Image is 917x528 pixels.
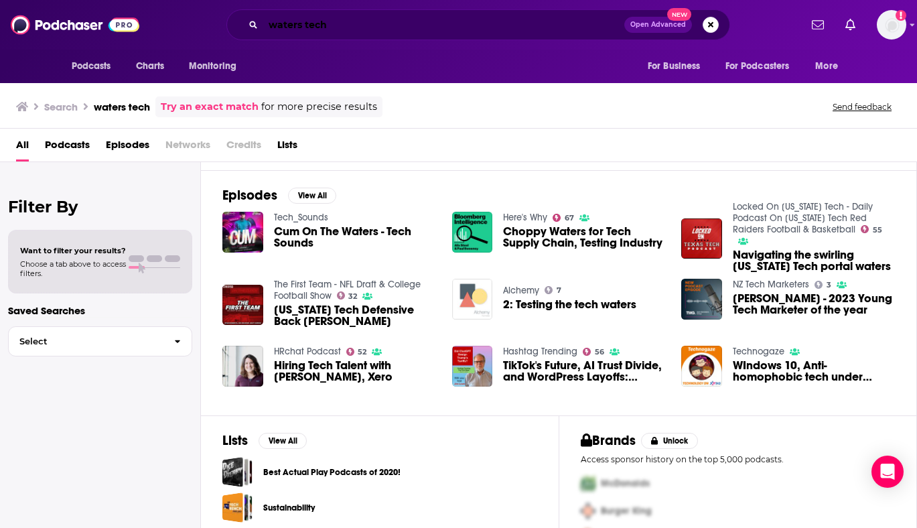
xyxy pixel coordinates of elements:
a: Choppy Waters for Tech Supply Chain, Testing Industry [503,226,665,249]
svg: Add a profile image [896,10,906,21]
a: 55 [861,225,882,233]
p: Saved Searches [8,304,192,317]
a: Lists [277,134,297,161]
a: ListsView All [222,432,307,449]
a: Hashtag Trending [503,346,577,357]
button: Select [8,326,192,356]
span: 3 [827,282,831,288]
span: for more precise results [261,99,377,115]
img: Second Pro Logo [575,497,601,525]
img: Texas Tech Defensive Back Marquis Waters [222,285,263,326]
a: 7 [545,286,561,294]
span: For Podcasters [725,57,790,76]
a: 2: Testing the tech waters [503,299,636,310]
span: Want to filter your results? [20,246,126,255]
span: 55 [873,227,882,233]
a: Cum On The Waters - Tech Sounds [274,226,436,249]
img: First Pro Logo [575,470,601,497]
span: Monitoring [189,57,236,76]
span: 7 [557,287,561,293]
img: Cum On The Waters - Tech Sounds [222,212,263,253]
span: 56 [595,349,604,355]
button: open menu [180,54,254,79]
a: Podcasts [45,134,90,161]
a: Show notifications dropdown [840,13,861,36]
button: open menu [638,54,717,79]
a: 3 [815,281,831,289]
span: New [667,8,691,21]
a: Kat Waters - 2023 Young Tech Marketer of the year [681,279,722,320]
a: WIndows 10, Anti-homophobic tech under Swedish waters, Netflix and Foxtel [733,360,895,383]
a: EpisodesView All [222,187,336,204]
span: 32 [348,293,357,300]
span: McDonalds [601,478,650,489]
span: Choose a tab above to access filters. [20,259,126,278]
span: [US_STATE] Tech Defensive Back [PERSON_NAME] [274,304,436,327]
span: Open Advanced [630,21,686,28]
a: All [16,134,29,161]
button: Unlock [641,433,698,449]
img: Navigating the swirling Texas Tech portal waters [681,218,722,259]
button: View All [288,188,336,204]
h2: Episodes [222,187,277,204]
a: TikTok's Future, AI Trust Divide, and WordPress Layoffs: Navigating Uncertain Tech Waters [503,360,665,383]
img: Choppy Waters for Tech Supply Chain, Testing Industry [452,212,493,253]
img: TikTok's Future, AI Trust Divide, and WordPress Layoffs: Navigating Uncertain Tech Waters [452,346,493,387]
h2: Brands [581,432,636,449]
a: Sustainability [222,492,253,523]
span: 67 [565,215,574,221]
a: 32 [337,291,358,300]
button: Send feedback [829,101,896,113]
span: Logged in as mtraynor [877,10,906,40]
span: Podcasts [72,57,111,76]
button: Open AdvancedNew [624,17,692,33]
img: 2: Testing the tech waters [452,279,493,320]
h3: waters tech [94,101,150,113]
a: Sustainability [263,501,315,515]
a: 52 [346,348,367,356]
a: NZ Tech Marketers [733,279,809,290]
div: Search podcasts, credits, & more... [226,9,730,40]
a: Tech_Sounds [274,212,328,223]
a: The First Team - NFL Draft & College Football Show [274,279,421,302]
span: Networks [165,134,210,161]
p: Access sponsor history on the top 5,000 podcasts. [581,454,896,464]
img: WIndows 10, Anti-homophobic tech under Swedish waters, Netflix and Foxtel [681,346,722,387]
h3: Search [44,101,78,113]
a: 67 [553,214,574,222]
div: Open Intercom Messenger [871,456,904,488]
a: Kat Waters - 2023 Young Tech Marketer of the year [733,293,895,316]
a: HRchat Podcast [274,346,341,357]
a: Show notifications dropdown [806,13,829,36]
span: Hiring Tech Talent with [PERSON_NAME], Xero [274,360,436,383]
a: Best Actual Play Podcasts of 2020! [222,457,253,487]
a: Charts [127,54,173,79]
a: Episodes [106,134,149,161]
h2: Filter By [8,197,192,216]
a: Locked On Texas Tech - Daily Podcast On Texas Tech Red Raiders Football & Basketball [733,201,873,235]
img: Hiring Tech Talent with Lauren Waters, Xero [222,346,263,387]
span: Navigating the swirling [US_STATE] Tech portal waters [733,249,895,272]
button: open menu [806,54,855,79]
a: Texas Tech Defensive Back Marquis Waters [274,304,436,327]
span: Credits [226,134,261,161]
a: Here's Why [503,212,547,223]
a: Try an exact match [161,99,259,115]
button: open menu [62,54,129,79]
a: Technogaze [733,346,784,357]
button: open menu [717,54,809,79]
span: For Business [648,57,701,76]
a: Navigating the swirling Texas Tech portal waters [733,249,895,272]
